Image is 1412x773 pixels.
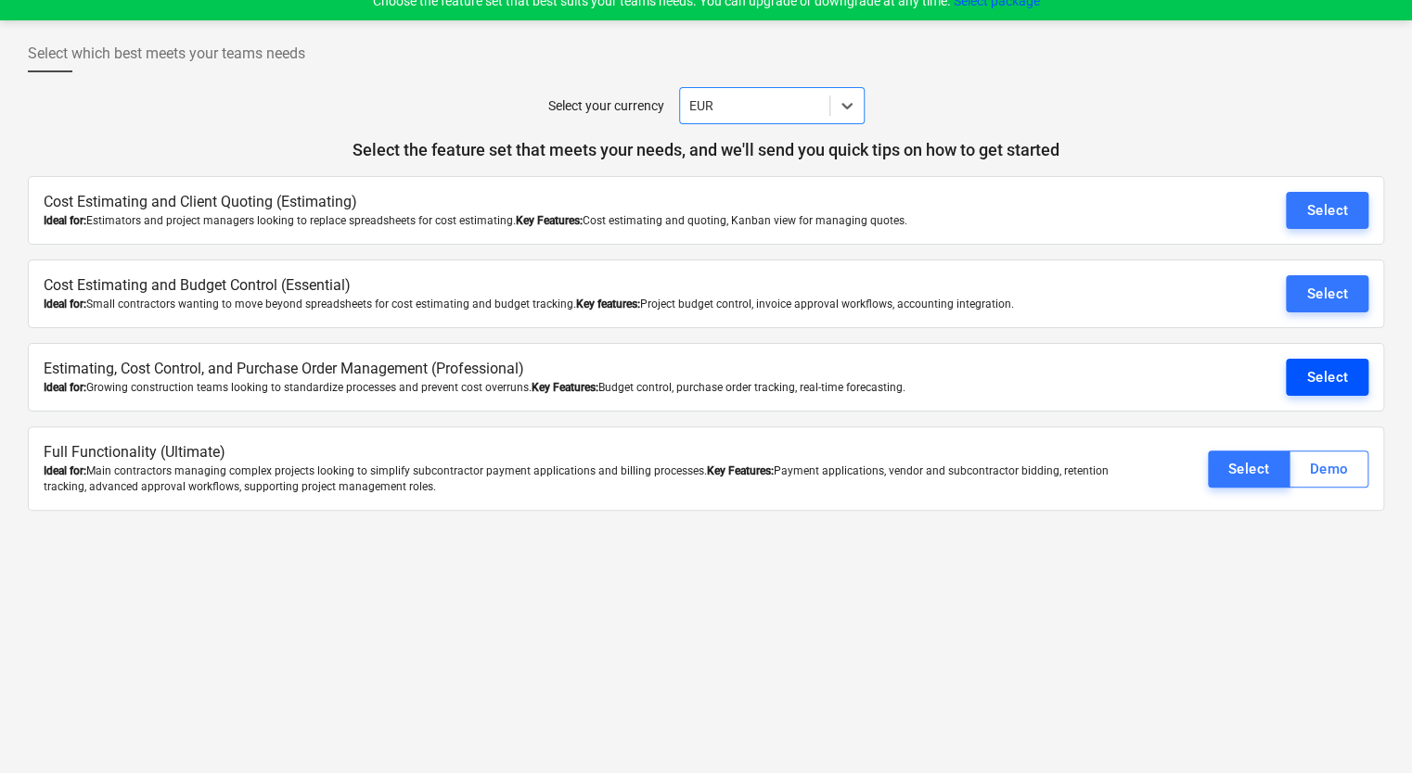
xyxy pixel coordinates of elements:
button: Demo [1289,450,1368,488]
b: Key Features: [516,214,583,227]
div: Estimators and project managers looking to replace spreadsheets for cost estimating. Cost estimat... [44,213,1148,229]
div: Select [1306,198,1348,222]
div: Growing construction teams looking to standardize processes and prevent cost overruns. Budget con... [44,380,1148,396]
b: Ideal for: [44,298,86,310]
div: Small contractors wanting to move beyond spreadsheets for cost estimating and budget tracking. Pr... [44,297,1148,312]
button: Select [1286,359,1368,396]
p: Estimating, Cost Control, and Purchase Order Management (Professional) [44,359,1148,380]
b: Ideal for: [44,381,86,394]
div: Select [1306,365,1348,389]
b: Key Features: [532,381,598,394]
p: Cost Estimating and Budget Control (Essential) [44,275,1148,297]
p: Select the feature set that meets your needs, and we'll send you quick tips on how to get started [28,139,1384,161]
b: Ideal for: [44,214,86,227]
b: Key Features: [707,464,774,477]
div: Demo [1309,457,1348,481]
p: Cost Estimating and Client Quoting (Estimating) [44,192,1148,213]
p: Select your currency [548,96,664,116]
div: Main contractors managing complex projects looking to simplify subcontractor payment applications... [44,463,1148,495]
b: Key features: [576,298,640,310]
button: Select [1208,450,1290,488]
div: Select [1228,457,1270,481]
p: Full Functionality (Ultimate) [44,442,1148,463]
button: Select [1286,275,1368,312]
b: Ideal for: [44,464,86,477]
button: Select [1286,192,1368,229]
span: Select which best meets your teams needs [28,43,305,65]
div: Select [1306,282,1348,306]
